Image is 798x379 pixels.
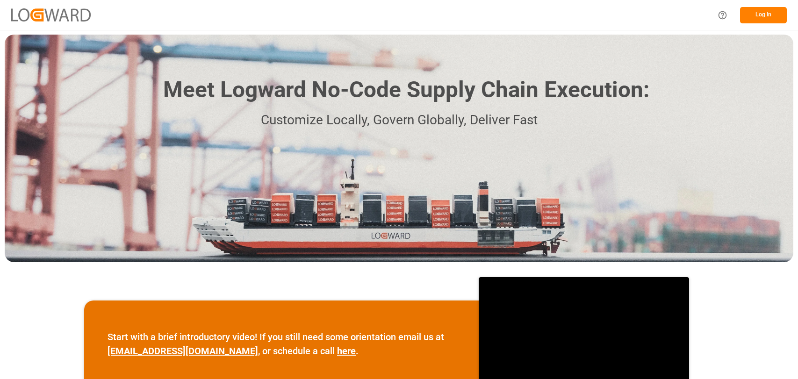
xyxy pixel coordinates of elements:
button: Help Center [712,5,733,26]
h1: Meet Logward No-Code Supply Chain Execution: [163,73,649,107]
a: [EMAIL_ADDRESS][DOMAIN_NAME] [108,345,258,357]
a: here [337,345,356,357]
p: Customize Locally, Govern Globally, Deliver Fast [149,110,649,131]
p: Start with a brief introductory video! If you still need some orientation email us at , or schedu... [108,330,455,358]
button: Log In [740,7,787,23]
img: Logward_new_orange.png [11,8,91,21]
